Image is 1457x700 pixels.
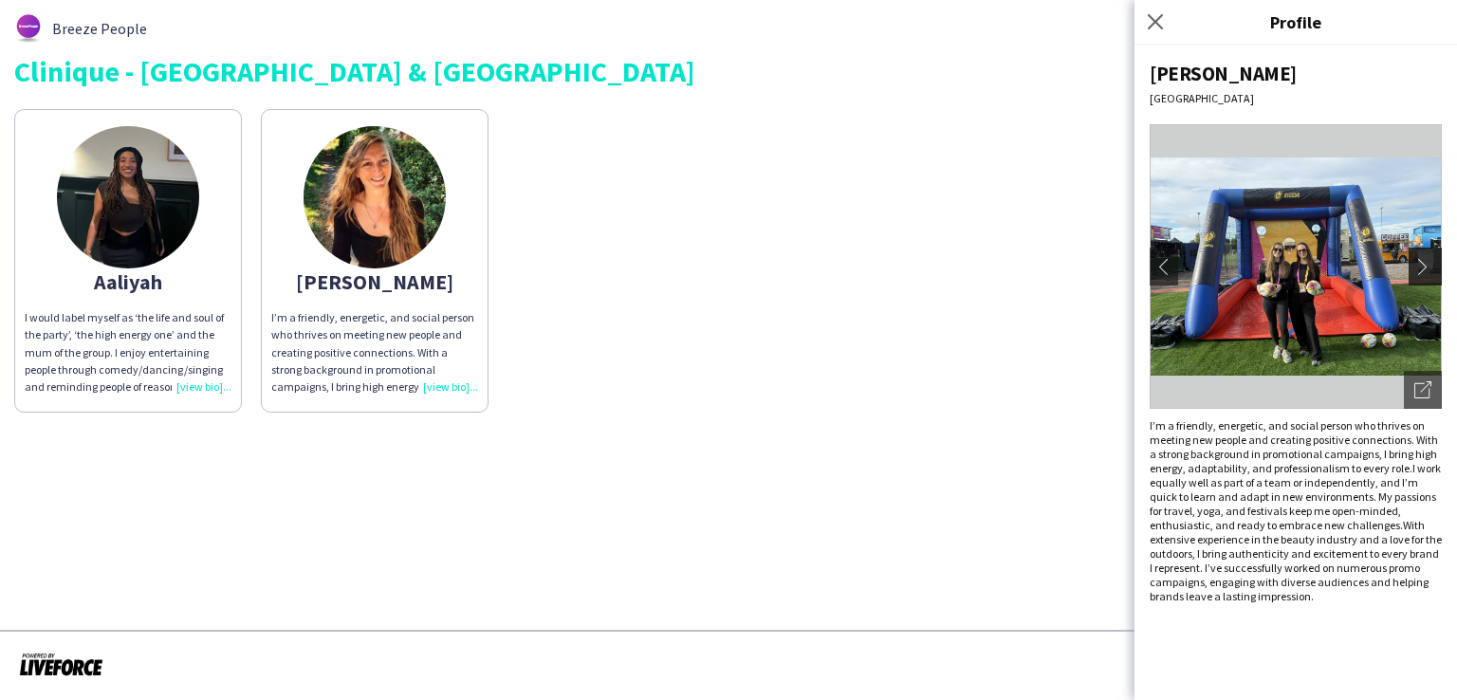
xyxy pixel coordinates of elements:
img: thumb-62876bd588459.png [14,14,43,43]
div: [GEOGRAPHIC_DATA] [1150,91,1442,105]
div: Aaliyah [25,273,231,290]
span: I work equally well as part of a team or independently, and I’m quick to learn and adapt in new e... [1150,461,1441,532]
p: I’m a friendly, energetic, and social person who thrives on meeting new people and creating posit... [1150,418,1442,603]
img: thumb-6691183c8461b.png [57,126,199,268]
h3: Profile [1134,9,1457,34]
img: Crew avatar or photo [1150,124,1442,409]
span: Breeze People [52,20,147,37]
div: I would label myself as ‘the life and soul of the party’, ‘the high energy one’ and the mum of th... [25,309,231,396]
span: With extensive experience in the beauty industry and a love for the outdoors, I bring authenticit... [1150,518,1442,603]
div: [PERSON_NAME] [1150,61,1442,86]
p: I’m a friendly, energetic, and social person who thrives on meeting new people and creating posit... [271,309,478,396]
div: [PERSON_NAME] [271,273,478,290]
div: Open photos pop-in [1404,371,1442,409]
div: Clinique - [GEOGRAPHIC_DATA] & [GEOGRAPHIC_DATA] [14,57,1443,85]
img: Powered by Liveforce [19,651,103,677]
img: thumb-66ef193128407.jpeg [304,126,446,268]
